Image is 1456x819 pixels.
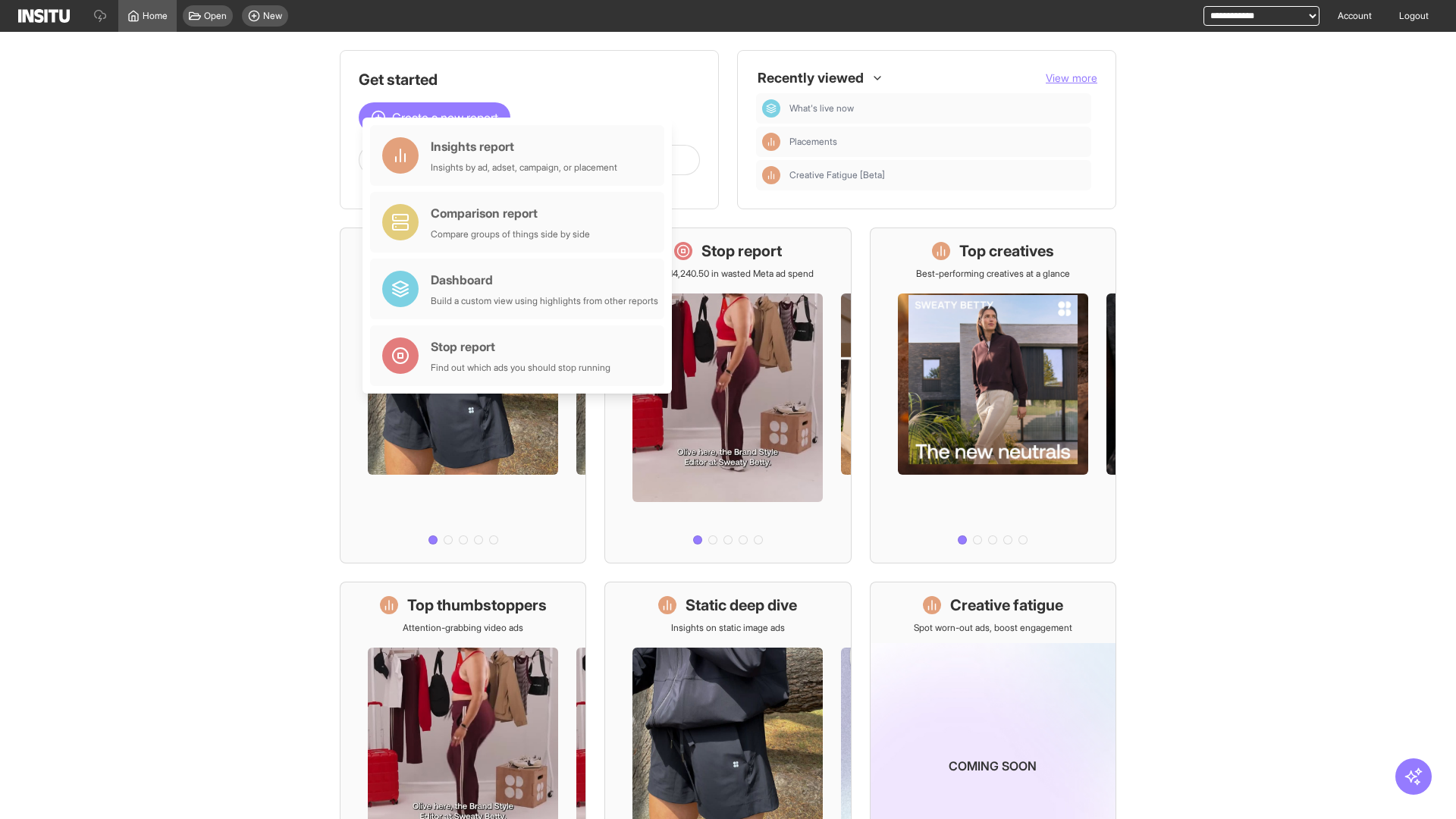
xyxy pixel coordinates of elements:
[340,227,586,563] a: What's live nowSee all active ads instantly
[204,10,227,22] span: Open
[431,271,658,289] div: Dashboard
[789,102,854,115] span: What's live now
[18,9,70,23] img: Logo
[671,622,785,634] p: Insights on static image ads
[431,295,658,307] div: Build a custom view using highlights from other reports
[263,10,282,22] span: New
[431,362,610,374] div: Find out which ads you should stop running
[1046,71,1097,86] button: View more
[762,133,780,151] div: Insights
[762,166,780,184] div: Insights
[431,204,590,222] div: Comparison report
[143,10,168,22] span: Home
[762,99,780,118] div: Dashboard
[789,136,1085,148] span: Placements
[359,69,700,90] h1: Get started
[789,169,1085,181] span: Creative Fatigue [Beta]
[604,227,851,563] a: Stop reportSave £14,240.50 in wasted Meta ad spend
[916,268,1070,280] p: Best-performing creatives at a glance
[359,102,510,133] button: Create a new report
[431,228,590,240] div: Compare groups of things side by side
[959,240,1054,262] h1: Top creatives
[431,337,610,356] div: Stop report
[403,622,523,634] p: Attention-grabbing video ads
[431,137,617,155] div: Insights report
[431,162,617,174] div: Insights by ad, adset, campaign, or placement
[789,169,885,181] span: Creative Fatigue [Beta]
[870,227,1116,563] a: Top creativesBest-performing creatives at a glance
[789,136,837,148] span: Placements
[701,240,782,262] h1: Stop report
[789,102,1085,115] span: What's live now
[642,268,814,280] p: Save £14,240.50 in wasted Meta ad spend
[407,595,547,616] h1: Top thumbstoppers
[1046,71,1097,84] span: View more
[392,108,498,127] span: Create a new report
[686,595,797,616] h1: Static deep dive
